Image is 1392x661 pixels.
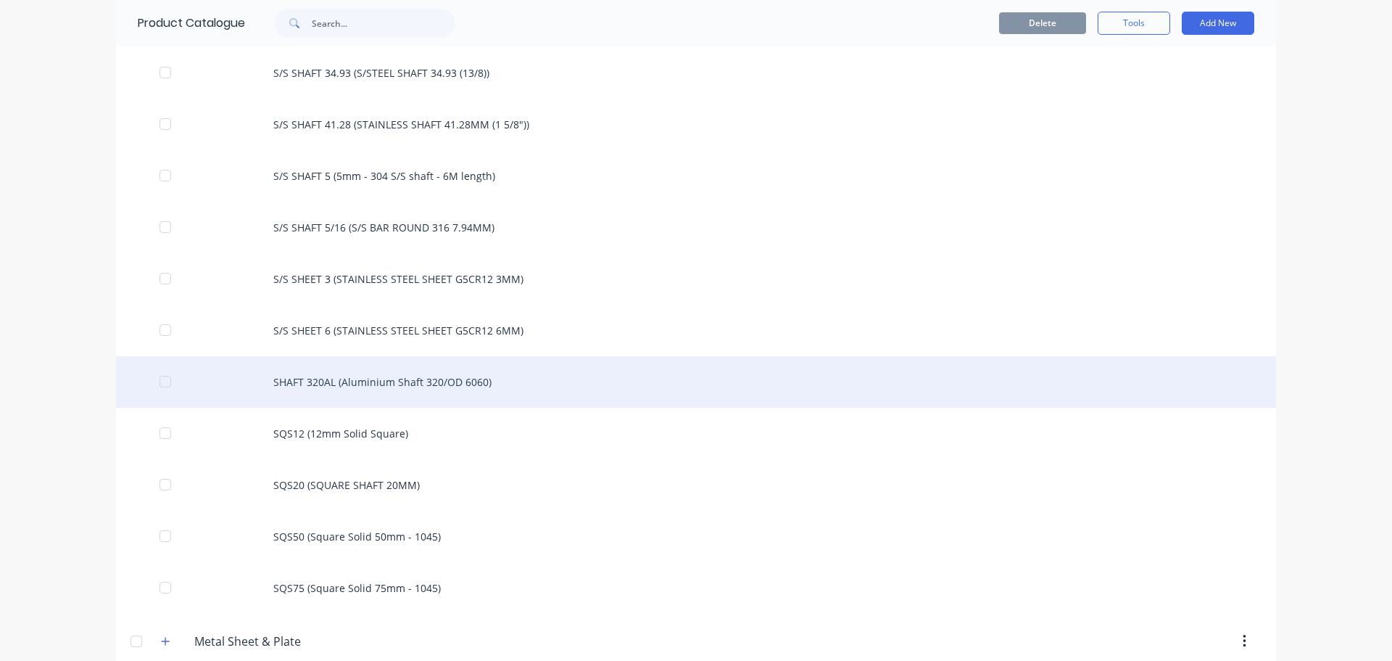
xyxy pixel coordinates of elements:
div: S/S SHEET 6 (STAINLESS STEEL SHEET G5CR12 6MM) [116,305,1276,356]
div: SQS50 (Square Solid 50mm - 1045) [116,511,1276,562]
div: S/S SHAFT 41.28 (STAINLESS SHAFT 41.28MM (1 5/8")) [116,99,1276,150]
div: S/S SHAFT 34.93 (S/STEEL SHAFT 34.93 (13/8)) [116,47,1276,99]
div: SQS75 (Square Solid 75mm - 1045) [116,562,1276,614]
input: Search... [312,9,455,38]
div: SHAFT 320AL (Aluminium Shaft 320/OD 6060) [116,356,1276,408]
div: S/S SHAFT 5/16 (S/S BAR ROUND 316 7.94MM) [116,202,1276,253]
button: Tools [1098,12,1170,35]
button: Add New [1182,12,1254,35]
div: SQS12 (12mm Solid Square) [116,408,1276,459]
div: S/S SHAFT 5 (5mm - 304 S/S shaft - 6M length) [116,150,1276,202]
input: Enter category name [194,633,366,650]
div: SQS20 (SQUARE SHAFT 20MM) [116,459,1276,511]
button: Delete [999,12,1086,34]
div: S/S SHEET 3 (STAINLESS STEEL SHEET G5CR12 3MM) [116,253,1276,305]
